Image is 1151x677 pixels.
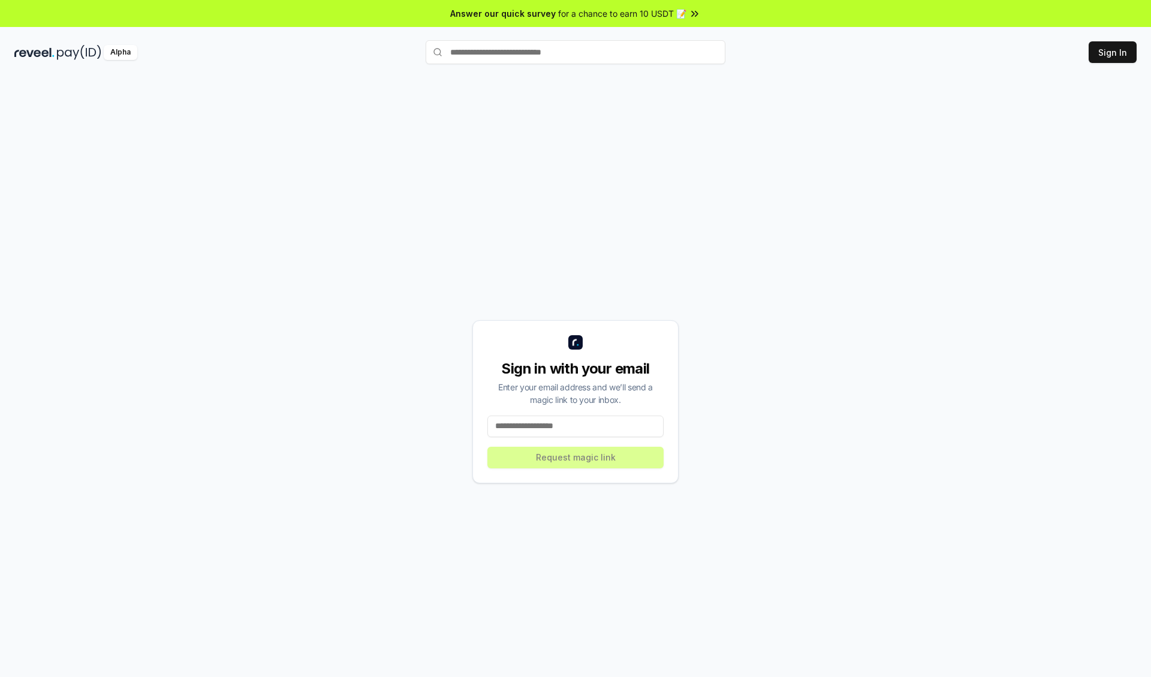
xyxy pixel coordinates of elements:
img: pay_id [57,45,101,60]
img: logo_small [568,335,583,350]
div: Sign in with your email [487,359,664,378]
div: Alpha [104,45,137,60]
button: Sign In [1089,41,1137,63]
span: Answer our quick survey [450,7,556,20]
span: for a chance to earn 10 USDT 📝 [558,7,686,20]
div: Enter your email address and we’ll send a magic link to your inbox. [487,381,664,406]
img: reveel_dark [14,45,55,60]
